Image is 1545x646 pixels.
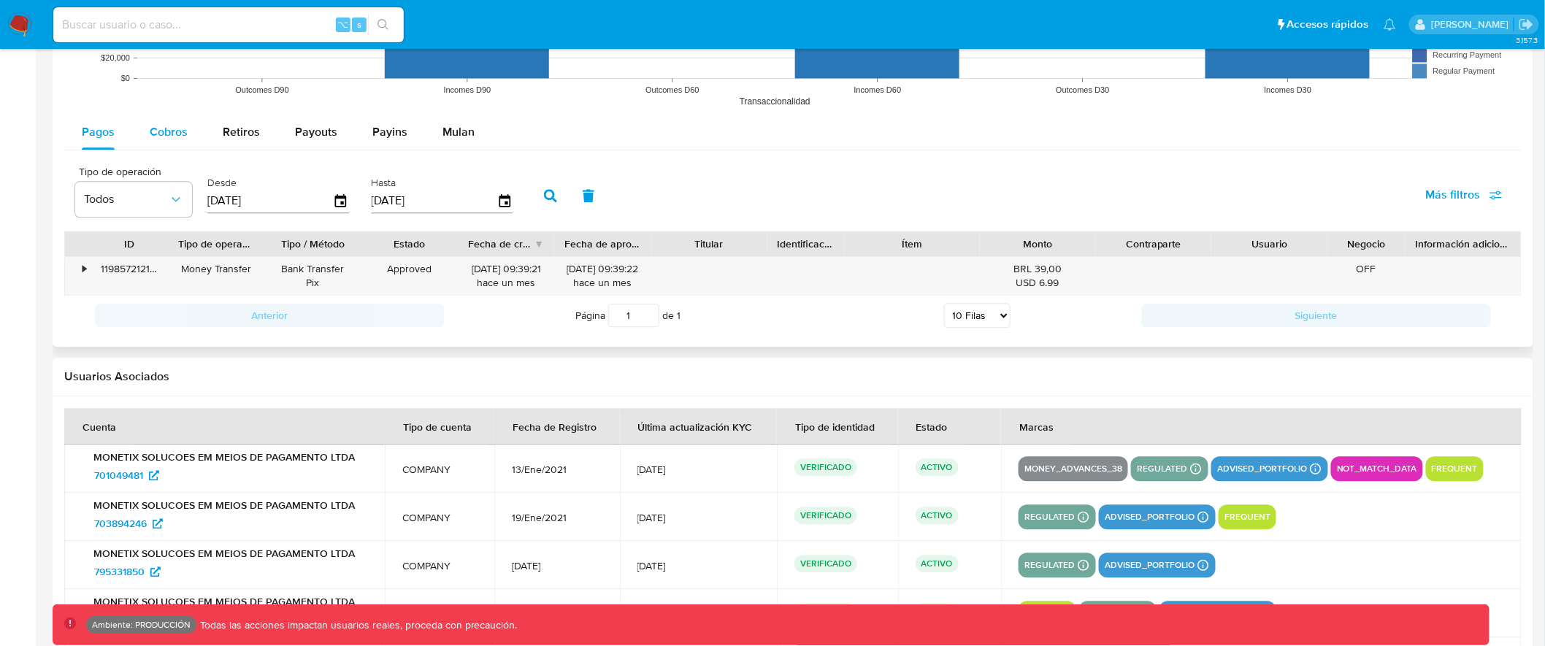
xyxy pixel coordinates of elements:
span: 3.157.3 [1516,34,1538,46]
h2: Usuarios Asociados [64,369,1522,384]
span: ⌥ [337,18,348,31]
p: diego.assum@mercadolibre.com [1431,18,1514,31]
button: search-icon [368,15,398,35]
span: Accesos rápidos [1287,17,1369,32]
span: s [357,18,361,31]
a: Notificaciones [1384,18,1396,31]
p: Todas las acciones impactan usuarios reales, proceda con precaución. [196,618,518,632]
a: Salir [1519,17,1534,32]
p: Ambiente: PRODUCCIÓN [92,622,191,628]
input: Buscar usuario o caso... [53,15,404,34]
